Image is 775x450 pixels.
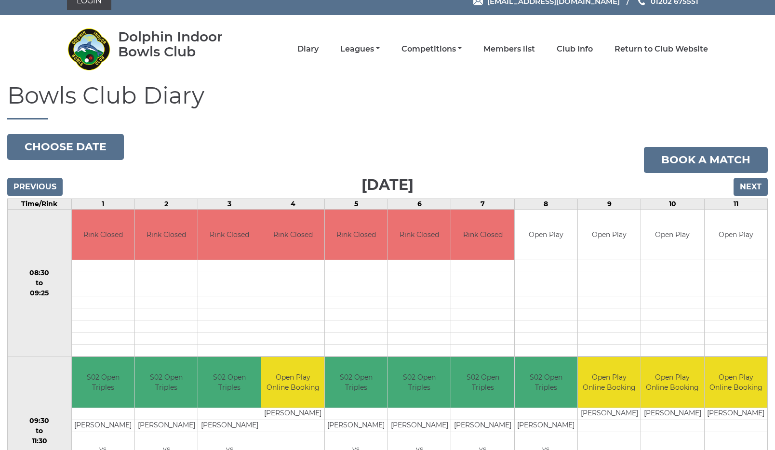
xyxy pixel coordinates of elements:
td: Rink Closed [72,210,134,260]
td: [PERSON_NAME] [388,420,451,432]
td: 5 [324,199,387,209]
td: 11 [704,199,767,209]
a: Book a match [644,147,768,173]
td: Rink Closed [198,210,261,260]
img: Dolphin Indoor Bowls Club [67,27,110,71]
td: Open Play [515,210,577,260]
td: Open Play [705,210,767,260]
td: Rink Closed [451,210,514,260]
td: 6 [388,199,451,209]
a: Competitions [401,44,462,54]
td: 10 [641,199,704,209]
input: Next [734,178,768,196]
td: S02 Open Triples [515,357,577,408]
td: Rink Closed [135,210,198,260]
a: Leagues [340,44,380,54]
td: Rink Closed [388,210,451,260]
button: Choose date [7,134,124,160]
td: [PERSON_NAME] [261,408,324,420]
a: Return to Club Website [615,44,708,54]
td: Rink Closed [261,210,324,260]
td: [PERSON_NAME] [641,408,704,420]
td: S02 Open Triples [72,357,134,408]
td: Open Play Online Booking [705,357,767,408]
td: S02 Open Triples [451,357,514,408]
td: [PERSON_NAME] [451,420,514,432]
a: Diary [297,44,319,54]
td: [PERSON_NAME] [198,420,261,432]
td: 08:30 to 09:25 [8,209,72,357]
td: Rink Closed [325,210,387,260]
td: Open Play [578,210,641,260]
td: 7 [451,199,514,209]
td: Time/Rink [8,199,72,209]
td: [PERSON_NAME] [325,420,387,432]
h1: Bowls Club Diary [7,83,768,119]
td: Open Play Online Booking [578,357,641,408]
td: S02 Open Triples [135,357,198,408]
a: Club Info [557,44,593,54]
input: Previous [7,178,63,196]
td: [PERSON_NAME] [705,408,767,420]
td: [PERSON_NAME] [72,420,134,432]
td: Open Play Online Booking [261,357,324,408]
a: Members list [483,44,535,54]
td: 4 [261,199,324,209]
td: [PERSON_NAME] [578,408,641,420]
td: Open Play Online Booking [641,357,704,408]
td: S02 Open Triples [388,357,451,408]
div: Dolphin Indoor Bowls Club [118,29,251,59]
td: 8 [514,199,577,209]
td: [PERSON_NAME] [135,420,198,432]
td: 3 [198,199,261,209]
td: S02 Open Triples [198,357,261,408]
td: [PERSON_NAME] [515,420,577,432]
td: S02 Open Triples [325,357,387,408]
td: Open Play [641,210,704,260]
td: 9 [577,199,641,209]
td: 2 [134,199,198,209]
td: 1 [71,199,134,209]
